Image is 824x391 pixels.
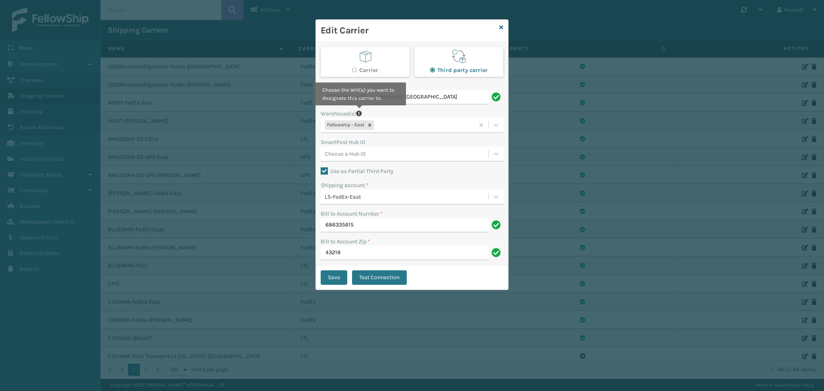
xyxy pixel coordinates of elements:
[325,120,365,130] div: Fellowship - East
[321,25,496,37] h3: Edit Carrier
[321,168,393,175] label: Use as Partial Third Party
[321,270,347,285] button: Save
[430,67,488,74] label: Third party carrier
[321,237,370,246] label: Bill to Account Zip
[321,210,383,218] label: Bill to Account Number
[321,109,356,118] label: Warehouse(s)
[325,193,489,201] div: LS-FedEx-East
[321,82,340,90] label: Name
[352,67,378,74] label: Carrier
[321,181,369,189] label: Shipping account
[325,150,366,158] div: Choose a Hub ID
[321,138,365,146] label: SmartPost Hub ID
[352,270,407,285] button: Test Connection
